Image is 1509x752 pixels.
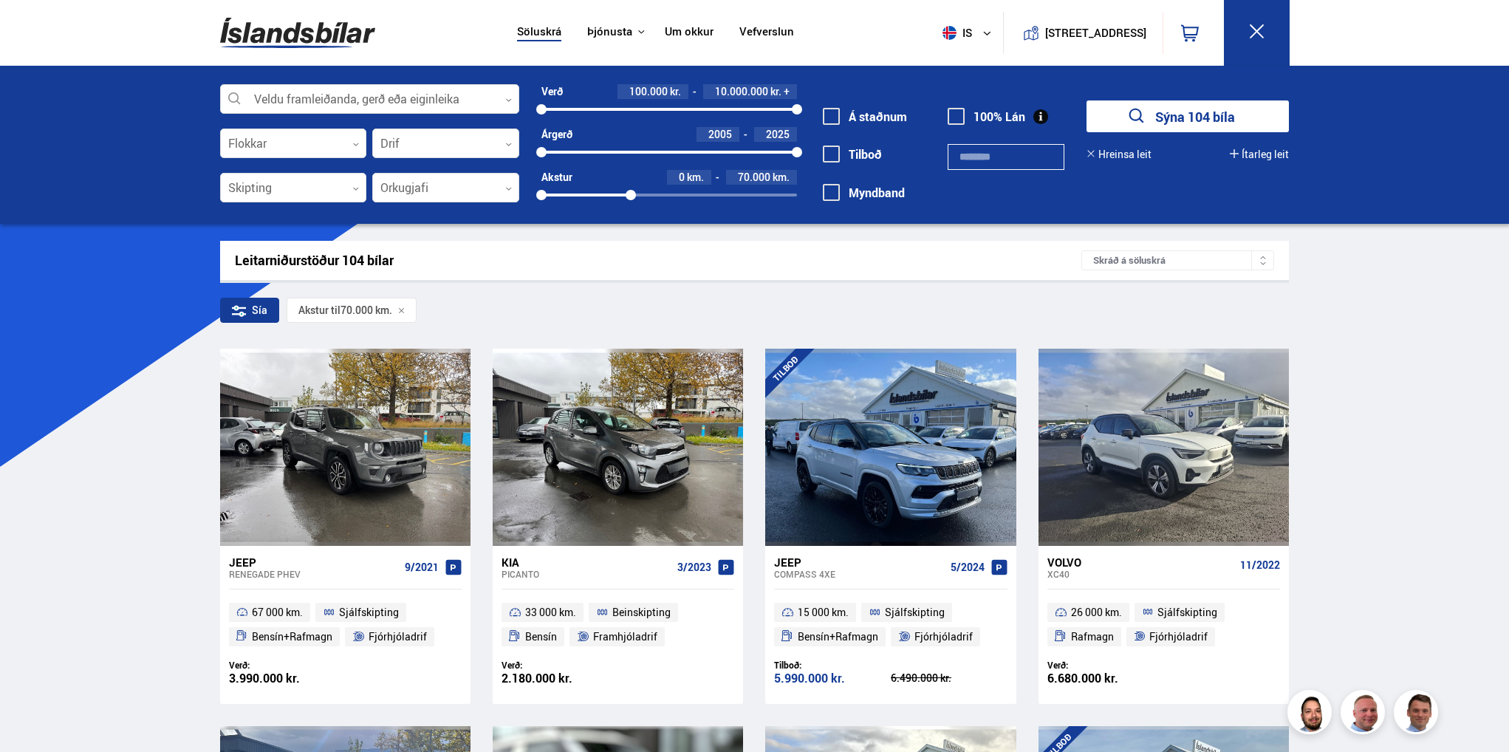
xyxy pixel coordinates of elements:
img: nhp88E3Fdnt1Opn2.png [1290,692,1334,736]
span: Sjálfskipting [339,604,399,621]
label: Myndband [823,186,905,199]
span: 2005 [708,127,732,141]
span: 26 000 km. [1071,604,1122,621]
span: Fjórhjóladrif [914,628,973,646]
span: Akstur til [298,304,341,316]
a: Volvo XC40 11/2022 26 000 km. Sjálfskipting Rafmagn Fjórhjóladrif Verð: 6.680.000 kr. [1038,546,1289,704]
a: Jeep Renegade PHEV 9/2021 67 000 km. Sjálfskipting Bensín+Rafmagn Fjórhjóladrif Verð: 3.990.000 kr. [220,546,471,704]
button: [STREET_ADDRESS] [1051,27,1141,39]
div: XC40 [1047,569,1234,579]
div: Tilboð: [774,660,891,671]
span: 2025 [766,127,790,141]
span: Fjórhjóladrif [369,628,427,646]
button: is [937,11,1003,55]
div: Jeep [229,556,399,569]
div: Skráð á söluskrá [1081,250,1274,270]
div: Akstur [541,171,572,183]
div: 2.180.000 kr. [502,672,618,685]
div: 3.990.000 kr. [229,672,346,685]
img: svg+xml;base64,PHN2ZyB4bWxucz0iaHR0cDovL3d3dy53My5vcmcvMjAwMC9zdmciIHdpZHRoPSI1MTIiIGhlaWdodD0iNT... [942,26,957,40]
div: Leitarniðurstöður 104 bílar [235,253,1082,268]
span: 10.000.000 [715,84,768,98]
span: km. [773,171,790,183]
span: Bensín+Rafmagn [252,628,332,646]
span: 11/2022 [1240,559,1280,571]
div: Verð: [1047,660,1164,671]
span: 5/2024 [951,561,985,573]
span: 3/2023 [677,561,711,573]
div: Kia [502,556,671,569]
span: 70.000 [738,170,770,184]
span: Beinskipting [612,604,671,621]
span: + [784,86,790,98]
span: kr. [670,86,681,98]
div: Jeep [774,556,944,569]
span: 0 [679,170,685,184]
div: 6.490.000 kr. [891,673,1007,683]
span: Bensín+Rafmagn [798,628,878,646]
span: is [937,26,974,40]
img: G0Ugv5HjCgRt.svg [220,9,375,57]
button: Ítarleg leit [1230,148,1289,160]
span: 9/2021 [405,561,439,573]
span: 33 000 km. [525,604,576,621]
div: Árgerð [541,129,572,140]
button: Þjónusta [587,25,632,39]
div: Sía [220,298,279,323]
div: Compass 4XE [774,569,944,579]
span: 15 000 km. [798,604,849,621]
a: Söluskrá [517,25,561,41]
div: Renegade PHEV [229,569,399,579]
a: [STREET_ADDRESS] [1011,12,1154,54]
div: Verð: [502,660,618,671]
a: Um okkur [665,25,714,41]
span: Sjálfskipting [1157,604,1217,621]
span: 100.000 [629,84,668,98]
div: 5.990.000 kr. [774,672,891,685]
button: Sýna 104 bíla [1087,100,1289,132]
div: Verð: [229,660,346,671]
span: 67 000 km. [252,604,303,621]
span: kr. [770,86,781,98]
span: Sjálfskipting [885,604,945,621]
span: Framhjóladrif [593,628,657,646]
a: Kia Picanto 3/2023 33 000 km. Beinskipting Bensín Framhjóladrif Verð: 2.180.000 kr. [493,546,743,704]
a: Vefverslun [739,25,794,41]
div: Volvo [1047,556,1234,569]
iframe: LiveChat chat widget [1296,551,1502,745]
div: 6.680.000 kr. [1047,672,1164,685]
div: Picanto [502,569,671,579]
span: 70.000 km. [341,304,392,316]
label: Tilboð [823,148,882,161]
a: Jeep Compass 4XE 5/2024 15 000 km. Sjálfskipting Bensín+Rafmagn Fjórhjóladrif Tilboð: 5.990.000 k... [765,546,1016,704]
div: Verð [541,86,563,98]
span: Fjórhjóladrif [1149,628,1208,646]
label: Á staðnum [823,110,907,123]
label: 100% Lán [948,110,1025,123]
span: Bensín [525,628,557,646]
span: Rafmagn [1071,628,1114,646]
span: km. [687,171,704,183]
button: Hreinsa leit [1087,148,1152,160]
